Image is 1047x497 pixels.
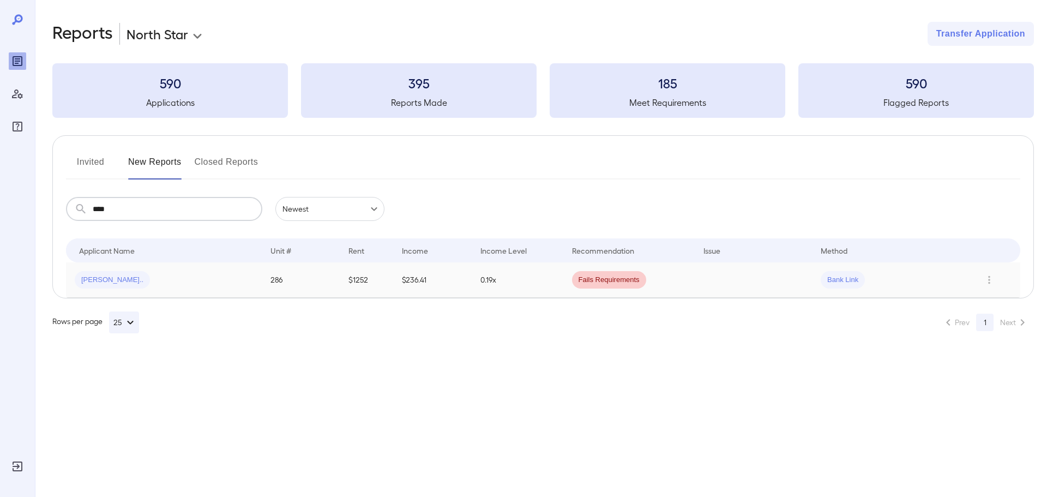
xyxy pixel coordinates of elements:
[550,74,785,92] h3: 185
[52,74,288,92] h3: 590
[976,314,994,331] button: page 1
[798,96,1034,109] h5: Flagged Reports
[9,85,26,103] div: Manage Users
[348,244,366,257] div: Rent
[109,312,139,333] button: 25
[270,244,291,257] div: Unit #
[52,312,139,333] div: Rows per page
[52,63,1034,118] summary: 590Applications395Reports Made185Meet Requirements590Flagged Reports
[572,275,646,285] span: Fails Requirements
[9,458,26,475] div: Log Out
[402,244,428,257] div: Income
[572,244,634,257] div: Recommendation
[821,244,847,257] div: Method
[128,153,182,179] button: New Reports
[9,52,26,70] div: Reports
[52,96,288,109] h5: Applications
[821,275,865,285] span: Bank Link
[301,74,537,92] h3: 395
[980,271,998,289] button: Row Actions
[52,22,113,46] h2: Reports
[75,275,150,285] span: [PERSON_NAME]..
[275,197,384,221] div: Newest
[472,262,563,298] td: 0.19x
[798,74,1034,92] h3: 590
[127,25,188,43] p: North Star
[340,262,393,298] td: $1252
[9,118,26,135] div: FAQ
[703,244,721,257] div: Issue
[480,244,527,257] div: Income Level
[928,22,1034,46] button: Transfer Application
[79,244,135,257] div: Applicant Name
[937,314,1034,331] nav: pagination navigation
[66,153,115,179] button: Invited
[550,96,785,109] h5: Meet Requirements
[262,262,340,298] td: 286
[393,262,472,298] td: $236.41
[301,96,537,109] h5: Reports Made
[195,153,258,179] button: Closed Reports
